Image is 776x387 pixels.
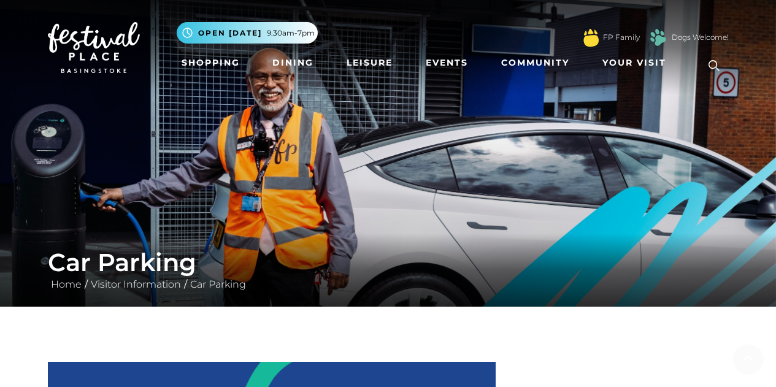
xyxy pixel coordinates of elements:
button: Open [DATE] 9.30am-7pm [177,22,318,44]
a: Leisure [342,52,398,74]
a: Dining [267,52,318,74]
span: Open [DATE] [198,28,262,39]
a: Your Visit [597,52,677,74]
div: / / [39,248,738,292]
h1: Car Parking [48,248,729,277]
a: Shopping [177,52,245,74]
a: Events [421,52,473,74]
img: Festival Place Logo [48,22,140,74]
a: Car Parking [187,278,249,290]
span: Your Visit [602,56,666,69]
span: 9.30am-7pm [267,28,315,39]
a: Dogs Welcome! [672,32,729,43]
a: Home [48,278,85,290]
a: FP Family [603,32,640,43]
a: Community [496,52,574,74]
a: Visitor Information [88,278,184,290]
